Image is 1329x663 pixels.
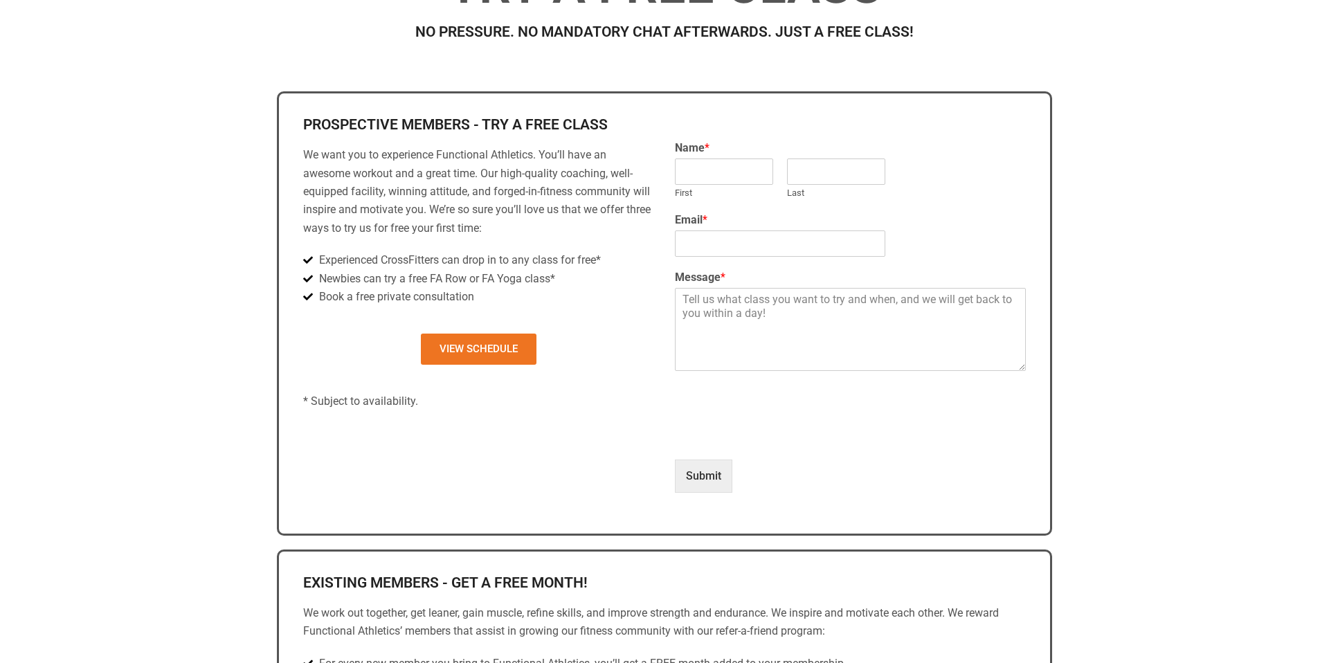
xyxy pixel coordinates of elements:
h2: No Pressure. No Mandatory Chat Afterwards. Just a Free Class! [280,25,1049,39]
label: First [675,188,773,199]
span: View Schedule [440,344,518,354]
h2: Prospective Members - Try a Free Class [303,118,654,132]
p: We want you to experience Functional Athletics. You’ll have an awesome workout and a great time. ... [303,146,654,237]
iframe: reCAPTCHA [675,385,885,489]
button: Submit [675,460,732,493]
p: * Subject to availability. [303,392,654,410]
label: Last [787,188,885,199]
span: Newbies can try a free FA Row or FA Yoga class* [316,270,555,288]
a: View Schedule [421,334,536,365]
p: We work out together, get leaner, gain muscle, refine skills, and improve strength and endurance.... [303,604,1026,641]
span: Experienced CrossFitters can drop in to any class for free* [316,251,601,269]
label: Email [675,213,1026,228]
label: Name [675,141,1026,156]
span: Book a free private consultation [316,288,474,306]
label: Message [675,271,1026,285]
h2: Existing Members - Get a Free Month! [303,576,1026,590]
